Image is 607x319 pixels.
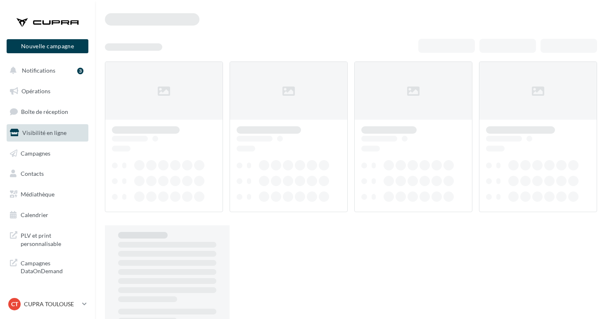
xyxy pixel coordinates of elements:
[21,149,50,156] span: Campagnes
[7,39,88,53] button: Nouvelle campagne
[5,227,90,251] a: PLV et print personnalisable
[22,129,66,136] span: Visibilité en ligne
[21,230,85,248] span: PLV et print personnalisable
[21,87,50,95] span: Opérations
[5,186,90,203] a: Médiathèque
[21,191,55,198] span: Médiathèque
[5,124,90,142] a: Visibilité en ligne
[11,300,18,308] span: CT
[5,206,90,224] a: Calendrier
[5,103,90,121] a: Boîte de réception
[7,296,88,312] a: CT CUPRA TOULOUSE
[24,300,79,308] p: CUPRA TOULOUSE
[5,145,90,162] a: Campagnes
[5,165,90,182] a: Contacts
[21,170,44,177] span: Contacts
[21,258,85,275] span: Campagnes DataOnDemand
[5,254,90,279] a: Campagnes DataOnDemand
[77,68,83,74] div: 3
[21,211,48,218] span: Calendrier
[5,83,90,100] a: Opérations
[21,108,68,115] span: Boîte de réception
[5,62,87,79] button: Notifications 3
[22,67,55,74] span: Notifications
